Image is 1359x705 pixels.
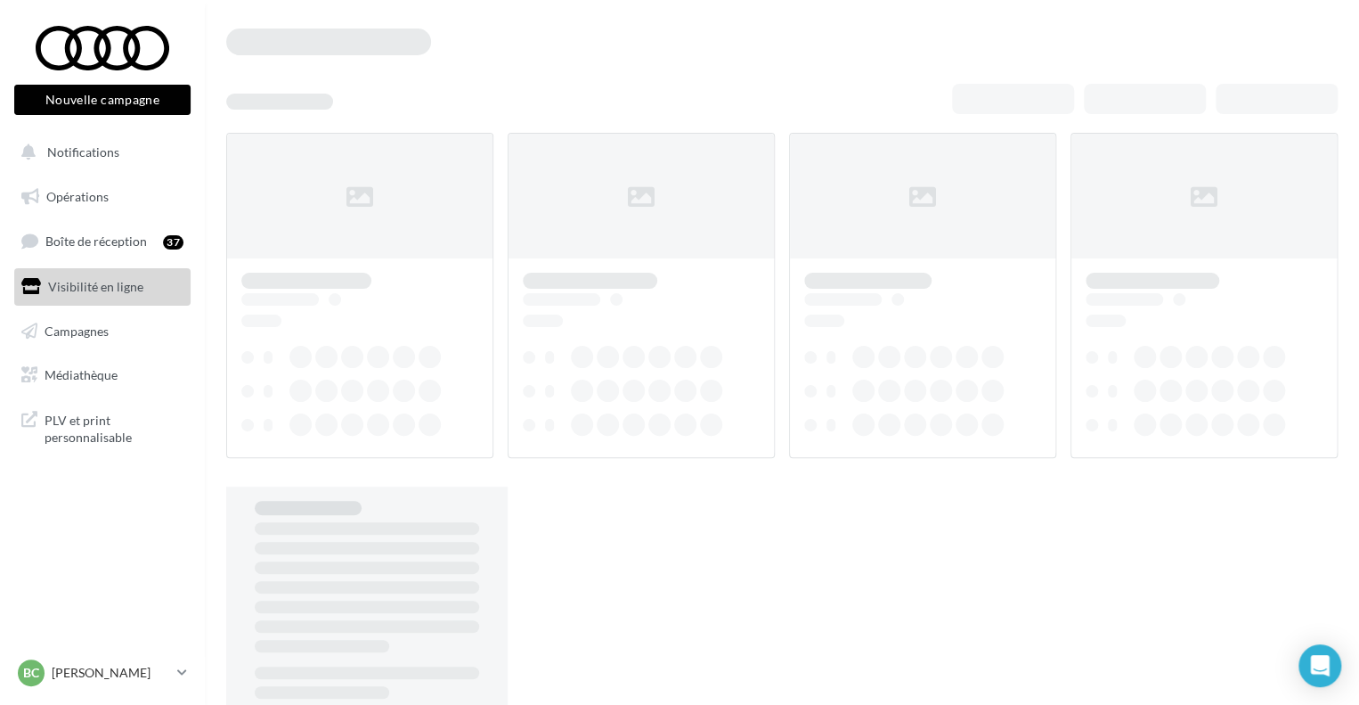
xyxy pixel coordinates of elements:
button: Nouvelle campagne [14,85,191,115]
div: 37 [163,235,183,250]
span: PLV et print personnalisable [45,408,183,447]
span: Médiathèque [45,367,118,382]
a: Campagnes [11,313,194,350]
a: Médiathèque [11,357,194,394]
a: Opérations [11,178,194,216]
div: Open Intercom Messenger [1298,644,1341,687]
span: Campagnes [45,323,109,338]
a: Boîte de réception37 [11,222,194,260]
span: Opérations [46,189,109,204]
span: Boîte de réception [45,234,147,249]
span: BC [23,664,39,682]
button: Notifications [11,134,187,171]
a: Visibilité en ligne [11,268,194,306]
p: [PERSON_NAME] [52,664,170,682]
span: Notifications [47,144,119,160]
a: PLV et print personnalisable [11,401,194,454]
a: BC [PERSON_NAME] [14,656,191,690]
span: Visibilité en ligne [48,279,143,294]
